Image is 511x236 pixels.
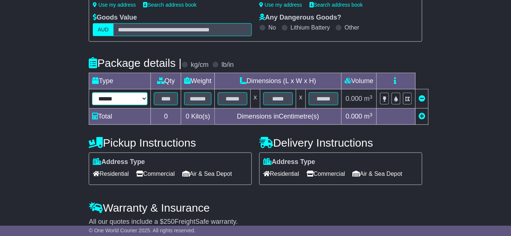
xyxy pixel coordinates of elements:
span: Air & Sea Depot [352,168,402,179]
label: lb/in [221,61,234,69]
td: Weight [181,73,215,89]
span: m [364,95,373,102]
sup: 3 [370,94,373,100]
td: Dimensions (L x W x H) [215,73,342,89]
td: Dimensions in Centimetre(s) [215,109,342,125]
td: Type [89,73,151,89]
td: x [251,89,260,109]
span: 0 [186,113,189,120]
td: Total [89,109,151,125]
a: Add new item [419,113,425,120]
div: All our quotes include a $ FreightSafe warranty. [89,218,422,226]
td: 0 [151,109,181,125]
label: No [268,24,276,31]
span: m [364,113,373,120]
span: 250 [163,218,175,225]
label: Any Dangerous Goods? [259,14,341,22]
span: Residential [263,168,299,179]
h4: Pickup Instructions [89,137,252,149]
td: x [296,89,306,109]
span: © One World Courier 2025. All rights reserved. [89,228,196,233]
span: Air & Sea Depot [182,168,232,179]
span: Commercial [136,168,175,179]
td: Volume [342,73,377,89]
sup: 3 [370,112,373,117]
label: AUD [93,23,114,36]
label: Other [345,24,359,31]
a: Search address book [143,2,196,8]
span: 0.000 [346,113,362,120]
label: Goods Value [93,14,137,22]
td: Qty [151,73,181,89]
h4: Warranty & Insurance [89,202,422,214]
a: Use my address [93,2,136,8]
td: Kilo(s) [181,109,215,125]
span: Residential [93,168,129,179]
span: 0.000 [346,95,362,102]
a: Use my address [259,2,302,8]
h4: Delivery Instructions [259,137,422,149]
a: Search address book [309,2,363,8]
label: Address Type [93,158,145,166]
label: Address Type [263,158,315,166]
label: kg/cm [191,61,209,69]
a: Remove this item [419,95,425,102]
h4: Package details | [89,57,182,69]
span: Commercial [307,168,345,179]
label: Lithium Battery [291,24,330,31]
